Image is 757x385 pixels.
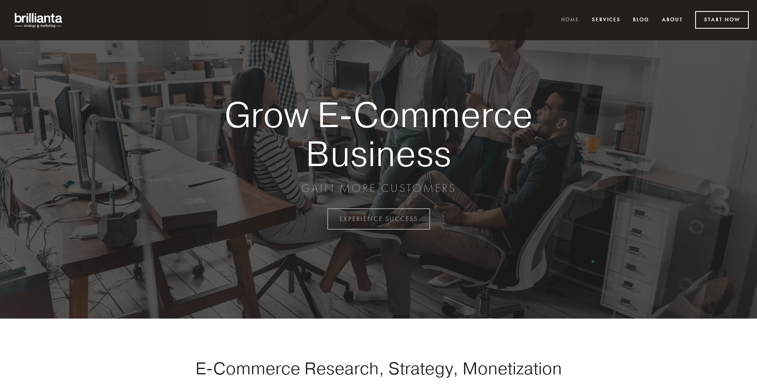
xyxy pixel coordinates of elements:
[628,14,655,27] a: Blog
[657,14,688,27] a: About
[196,95,561,173] strong: Grow E-Commerce Business
[556,14,585,27] a: Home
[196,181,561,196] p: GAIN MORE CUSTOMERS
[695,11,749,29] a: Start Now
[587,14,626,27] a: Services
[8,8,70,32] img: brillianta - research, strategy, marketing
[170,358,587,378] h1: E-Commerce Research, Strategy, Monetization
[327,208,430,230] a: EXPERIENCE SUCCESS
